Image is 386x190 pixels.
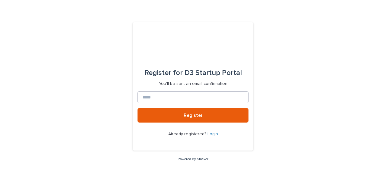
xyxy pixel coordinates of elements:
[159,81,227,86] p: You'll be sent an email confirmation
[184,113,203,118] span: Register
[207,132,218,136] a: Login
[144,64,242,81] div: D3 Startup Portal
[138,108,248,123] button: Register
[173,37,213,55] img: q0dI35fxT46jIlCv2fcp
[168,132,207,136] span: Already registered?
[144,69,183,76] span: Register for
[178,157,208,161] a: Powered By Stacker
